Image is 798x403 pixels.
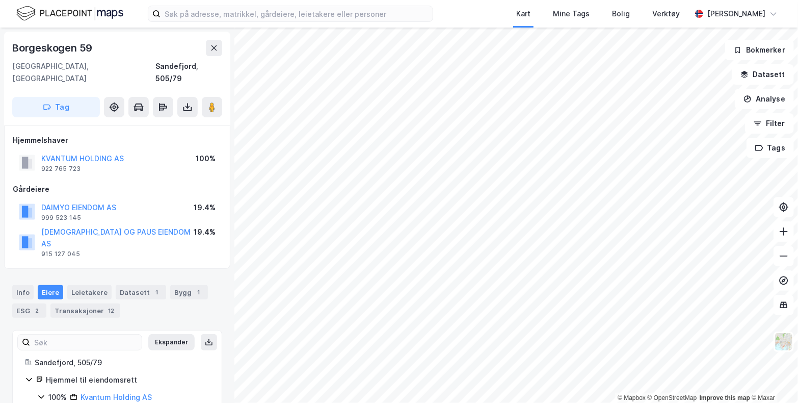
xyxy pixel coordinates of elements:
div: Hjemmel til eiendomsrett [46,374,209,386]
div: Sandefjord, 505/79 [35,357,209,369]
img: Z [774,332,793,351]
div: Info [12,285,34,299]
div: Leietakere [67,285,112,299]
div: 1 [152,287,162,297]
div: 100% [196,153,216,165]
div: 999 523 145 [41,214,81,222]
div: Bolig [612,8,630,20]
button: Datasett [732,64,794,85]
div: 19.4% [194,202,216,214]
a: Improve this map [700,394,750,401]
button: Tags [747,138,794,158]
div: Mine Tags [553,8,590,20]
button: Ekspander [148,334,195,350]
button: Filter [745,113,794,134]
div: 12 [106,306,116,316]
input: Søk på adresse, matrikkel, gårdeiere, leietakere eller personer [161,6,433,21]
img: logo.f888ab2527a4732fd821a326f86c7f29.svg [16,5,123,22]
div: 922 765 723 [41,165,81,173]
div: Datasett [116,285,166,299]
a: Kvantum Holding AS [81,393,152,401]
div: Eiere [38,285,63,299]
div: ESG [12,304,46,318]
div: 915 127 045 [41,250,80,258]
iframe: Chat Widget [747,354,798,403]
div: Gårdeiere [13,183,222,195]
div: Borgeskogen 59 [12,40,94,56]
button: Bokmerker [725,40,794,60]
div: 1 [194,287,204,297]
button: Analyse [735,89,794,109]
div: [GEOGRAPHIC_DATA], [GEOGRAPHIC_DATA] [12,60,156,85]
div: [PERSON_NAME] [707,8,765,20]
button: Tag [12,97,100,117]
div: Bygg [170,285,208,299]
div: Verktøy [652,8,680,20]
div: Transaksjoner [50,304,120,318]
a: Mapbox [618,394,646,401]
a: OpenStreetMap [648,394,697,401]
div: 19.4% [194,226,216,238]
div: Sandefjord, 505/79 [156,60,222,85]
div: Hjemmelshaver [13,134,222,146]
div: Kontrollprogram for chat [747,354,798,403]
div: 2 [32,306,42,316]
div: Kart [516,8,530,20]
input: Søk [30,335,142,350]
